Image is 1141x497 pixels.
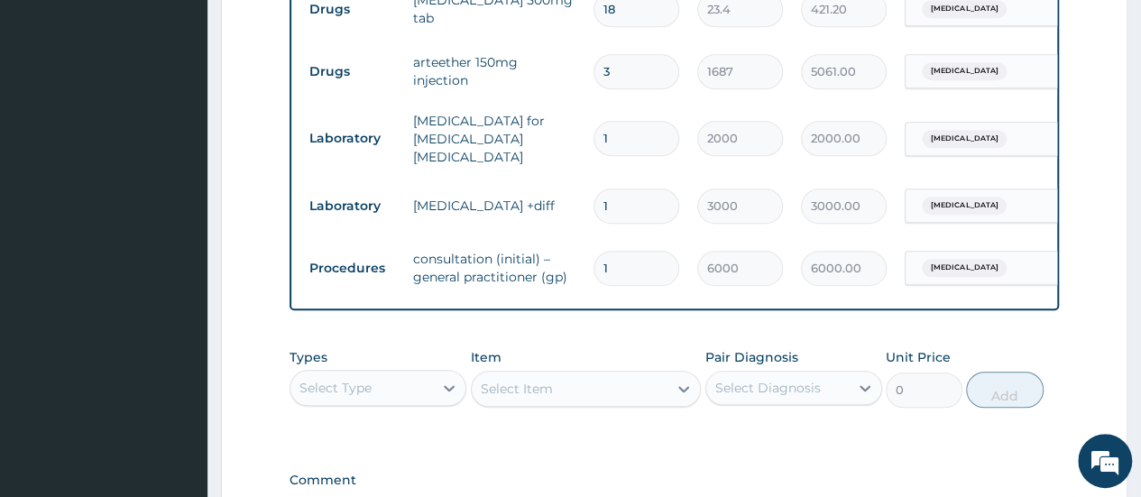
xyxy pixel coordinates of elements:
[471,348,501,366] label: Item
[290,473,1059,488] label: Comment
[922,62,1007,80] span: [MEDICAL_DATA]
[105,139,249,321] span: We're online!
[300,252,404,285] td: Procedures
[300,55,404,88] td: Drugs
[299,379,372,397] div: Select Type
[404,103,584,175] td: [MEDICAL_DATA] for [MEDICAL_DATA] [MEDICAL_DATA]
[404,241,584,295] td: consultation (initial) – general practitioner (gp)
[404,44,584,98] td: arteether 150mg injection
[300,189,404,223] td: Laboratory
[705,348,798,366] label: Pair Diagnosis
[404,188,584,224] td: [MEDICAL_DATA] +diff
[922,130,1007,148] span: [MEDICAL_DATA]
[922,259,1007,277] span: [MEDICAL_DATA]
[9,317,344,380] textarea: Type your message and hit 'Enter'
[966,372,1043,408] button: Add
[715,379,821,397] div: Select Diagnosis
[33,90,73,135] img: d_794563401_company_1708531726252_794563401
[296,9,339,52] div: Minimize live chat window
[94,101,303,124] div: Chat with us now
[290,350,327,365] label: Types
[300,122,404,155] td: Laboratory
[886,348,951,366] label: Unit Price
[922,197,1007,215] span: [MEDICAL_DATA]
